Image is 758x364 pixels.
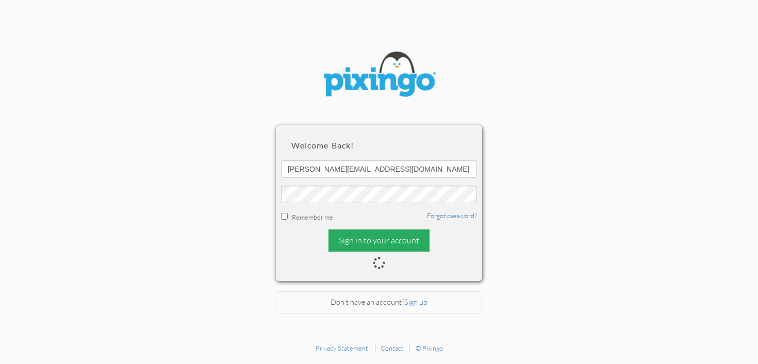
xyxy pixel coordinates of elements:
[427,211,477,220] a: Forgot password?
[416,344,443,352] a: © Pixingo
[317,46,441,105] img: pixingo logo
[291,141,467,150] h2: Welcome back!
[381,344,404,352] a: Contact
[281,211,477,222] div: Remember me
[276,291,482,313] div: Don't have an account?
[404,297,427,306] a: Sign up
[316,344,368,352] a: Privacy Statement
[281,160,477,178] input: ID or Email
[328,229,430,252] div: Sign in to your account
